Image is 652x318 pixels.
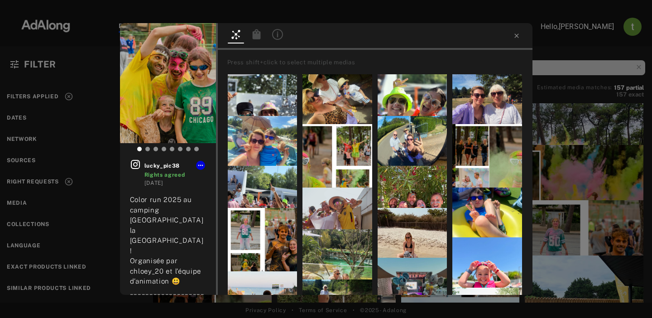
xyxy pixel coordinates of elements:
[227,58,529,67] div: Press shift+click to select multiple medias
[144,162,206,170] span: lucky_pic38
[120,23,216,143] img: INS_DNqFMq0M_0j_0
[144,172,185,178] span: Rights agreed
[144,180,163,186] time: 2025-08-22T12:36:20.000Z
